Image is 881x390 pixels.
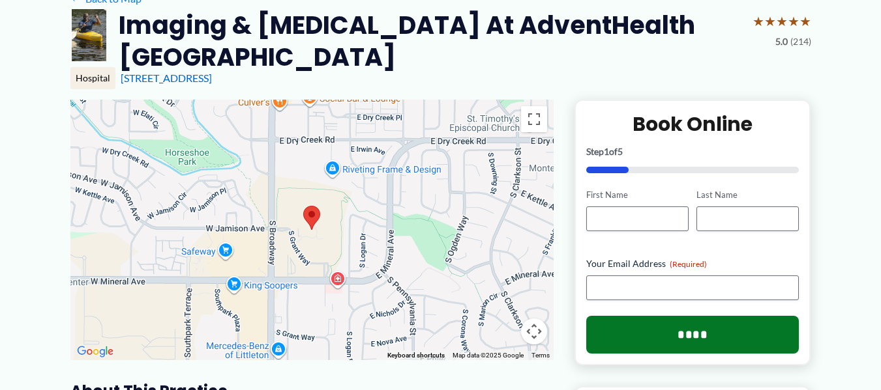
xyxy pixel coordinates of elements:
[121,72,212,84] a: [STREET_ADDRESS]
[74,343,117,360] a: Open this area in Google Maps (opens a new window)
[586,111,799,137] h2: Book Online
[618,146,623,157] span: 5
[696,189,799,201] label: Last Name
[788,9,799,33] span: ★
[453,352,524,359] span: Map data ©2025 Google
[776,9,788,33] span: ★
[70,67,115,89] div: Hospital
[586,147,799,156] p: Step of
[586,257,799,270] label: Your Email Address
[670,259,707,269] span: (Required)
[586,189,689,201] label: First Name
[387,351,445,360] button: Keyboard shortcuts
[764,9,776,33] span: ★
[775,33,788,50] span: 5.0
[531,352,550,359] a: Terms (opens in new tab)
[799,9,811,33] span: ★
[74,343,117,360] img: Google
[604,146,609,157] span: 1
[521,106,547,132] button: Toggle fullscreen view
[790,33,811,50] span: (214)
[753,9,764,33] span: ★
[119,9,742,74] h2: Imaging & [MEDICAL_DATA] at AdventHealth [GEOGRAPHIC_DATA]
[521,318,547,344] button: Map camera controls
